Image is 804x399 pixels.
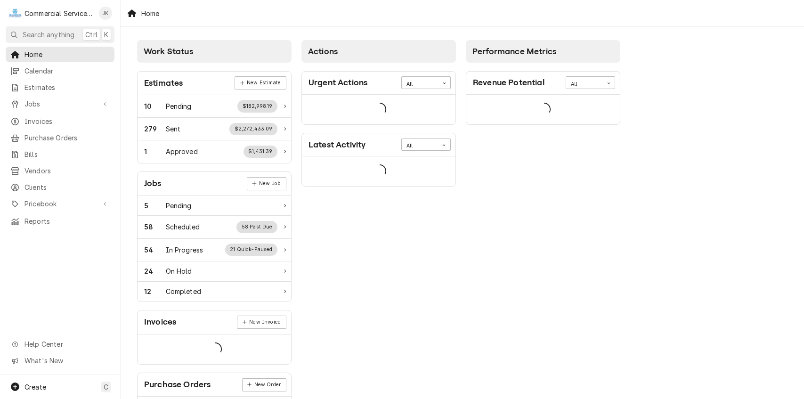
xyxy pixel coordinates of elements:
span: Help Center [24,339,109,349]
span: Calendar [24,66,110,76]
div: Work Status Title [166,286,201,296]
div: Card Title [309,138,365,151]
div: Work Status Supplemental Data [225,244,277,256]
a: Work Status [138,282,291,301]
span: Loading... [537,99,551,119]
div: Card Data [466,95,620,124]
div: Card: Invoices [137,310,292,364]
div: Card Link Button [237,316,286,329]
a: Reports [6,213,114,229]
a: Work Status [138,195,291,216]
a: Purchase Orders [6,130,114,146]
div: Card Column Header [137,40,292,63]
div: Commercial Service Co.'s Avatar [8,7,22,20]
span: Loading... [209,339,222,359]
a: New Job [247,177,286,190]
span: Pricebook [24,199,96,209]
div: Card: Jobs [137,171,292,302]
a: Work Status [138,239,291,261]
a: Go to Pricebook [6,196,114,212]
span: Purchase Orders [24,133,110,143]
a: Go to Jobs [6,96,114,112]
div: Work Status Title [166,266,192,276]
span: What's New [24,356,109,366]
div: Work Status Count [144,147,166,156]
a: Invoices [6,114,114,129]
div: Card Column Header [466,40,620,63]
span: Estimates [24,82,110,92]
div: All [571,81,598,88]
a: Calendar [6,63,114,79]
a: Go to What's New [6,353,114,368]
div: Card Header [138,310,291,334]
div: Card Data [138,95,291,163]
div: Card Title [144,316,176,328]
div: Work Status Title [166,147,198,156]
span: Loading... [373,162,386,181]
div: Card Title [144,77,183,90]
div: Work Status Count [144,124,166,134]
div: Card Data [302,95,455,124]
span: Invoices [24,116,110,126]
div: Card: Urgent Actions [301,71,456,125]
a: Estimates [6,80,114,95]
div: Card: Revenue Potential [466,71,620,125]
span: Reports [24,216,110,226]
span: C [104,382,108,392]
div: Card Title [473,76,544,89]
div: John Key's Avatar [99,7,112,20]
span: K [104,30,108,40]
div: Work Status Title [166,245,203,255]
span: Jobs [24,99,96,109]
div: Work Status Count [144,201,166,211]
span: Bills [24,149,110,159]
div: Card Data [138,195,291,301]
span: Ctrl [85,30,97,40]
div: Card Title [144,177,162,190]
div: Work Status Count [144,101,166,111]
div: Card Header [138,72,291,95]
div: All [406,142,434,150]
div: Work Status Title [166,201,192,211]
a: Home [6,47,114,62]
span: Actions [308,47,338,56]
span: Work Status [144,47,193,56]
span: Create [24,383,46,391]
div: Work Status Supplemental Data [237,100,277,112]
div: Card Title [144,378,211,391]
div: Card Column Header [301,40,456,63]
div: Card: Latest Activity [301,133,456,187]
div: Work Status Title [166,124,181,134]
div: Work Status Count [144,245,166,255]
a: Work Status [138,95,291,118]
div: Card Link Button [247,177,286,190]
span: Loading... [373,99,386,119]
span: Clients [24,182,110,192]
a: Clients [6,179,114,195]
a: Work Status [138,261,291,282]
a: Work Status [138,216,291,238]
a: Work Status [138,140,291,163]
div: Work Status Supplemental Data [236,221,277,233]
span: Vendors [24,166,110,176]
button: Search anythingCtrlK [6,26,114,43]
span: Search anything [23,30,74,40]
div: Card Header [466,72,620,95]
div: C [8,7,22,20]
span: Home [24,49,110,59]
div: Card Data [302,156,455,186]
div: Card Link Button [242,378,286,391]
div: Work Status Title [166,222,200,232]
div: Card Header [302,133,455,156]
div: Card Data Filter Control [401,76,451,89]
div: Card Data [138,334,291,364]
a: Go to Help Center [6,336,114,352]
div: Work Status Count [144,266,166,276]
div: Card Link Button [235,76,286,90]
div: Card Data Filter Control [401,138,451,151]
